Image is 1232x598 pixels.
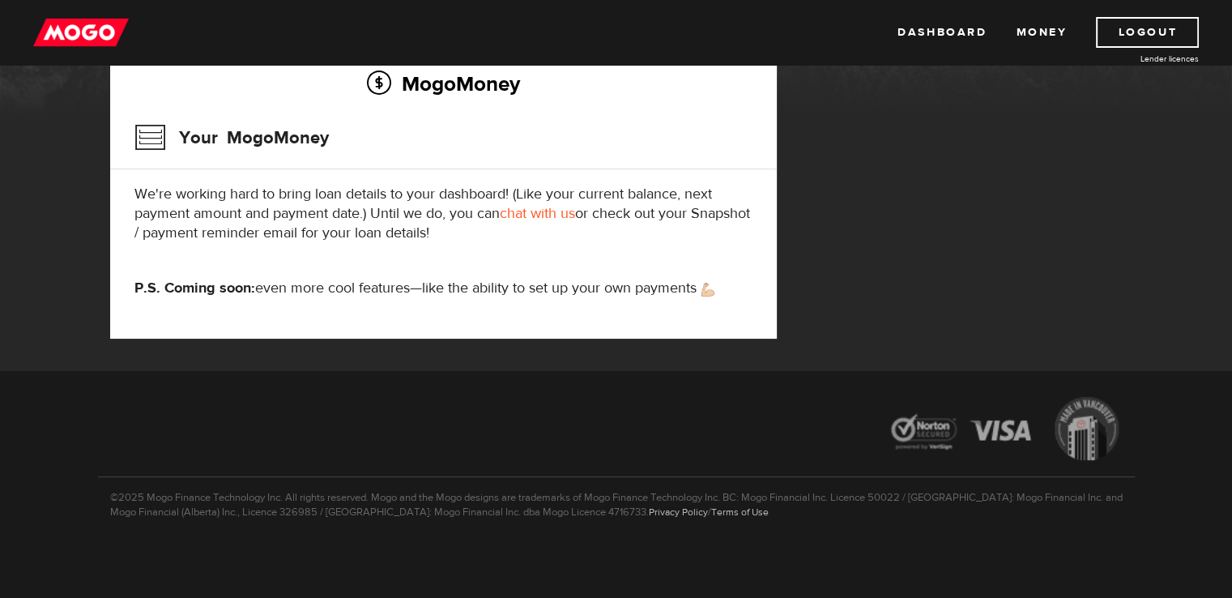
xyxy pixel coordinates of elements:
[500,204,575,223] a: chat with us
[1016,17,1067,48] a: Money
[897,17,987,48] a: Dashboard
[1096,17,1199,48] a: Logout
[649,506,708,519] a: Privacy Policy
[134,117,329,159] h3: Your MogoMoney
[134,279,752,298] p: even more cool features—like the ability to set up your own payments
[701,283,714,297] img: strong arm emoji
[711,506,769,519] a: Terms of Use
[33,17,129,48] img: mogo_logo-11ee424be714fa7cbb0f0f49df9e16ec.png
[1077,53,1199,65] a: Lender licences
[134,185,752,243] p: We're working hard to bring loan details to your dashboard! (Like your current balance, next paym...
[134,279,255,297] strong: P.S. Coming soon:
[134,66,752,100] h2: MogoMoney
[876,385,1135,476] img: legal-icons-92a2ffecb4d32d839781d1b4e4802d7b.png
[98,476,1135,519] p: ©2025 Mogo Finance Technology Inc. All rights reserved. Mogo and the Mogo designs are trademarks ...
